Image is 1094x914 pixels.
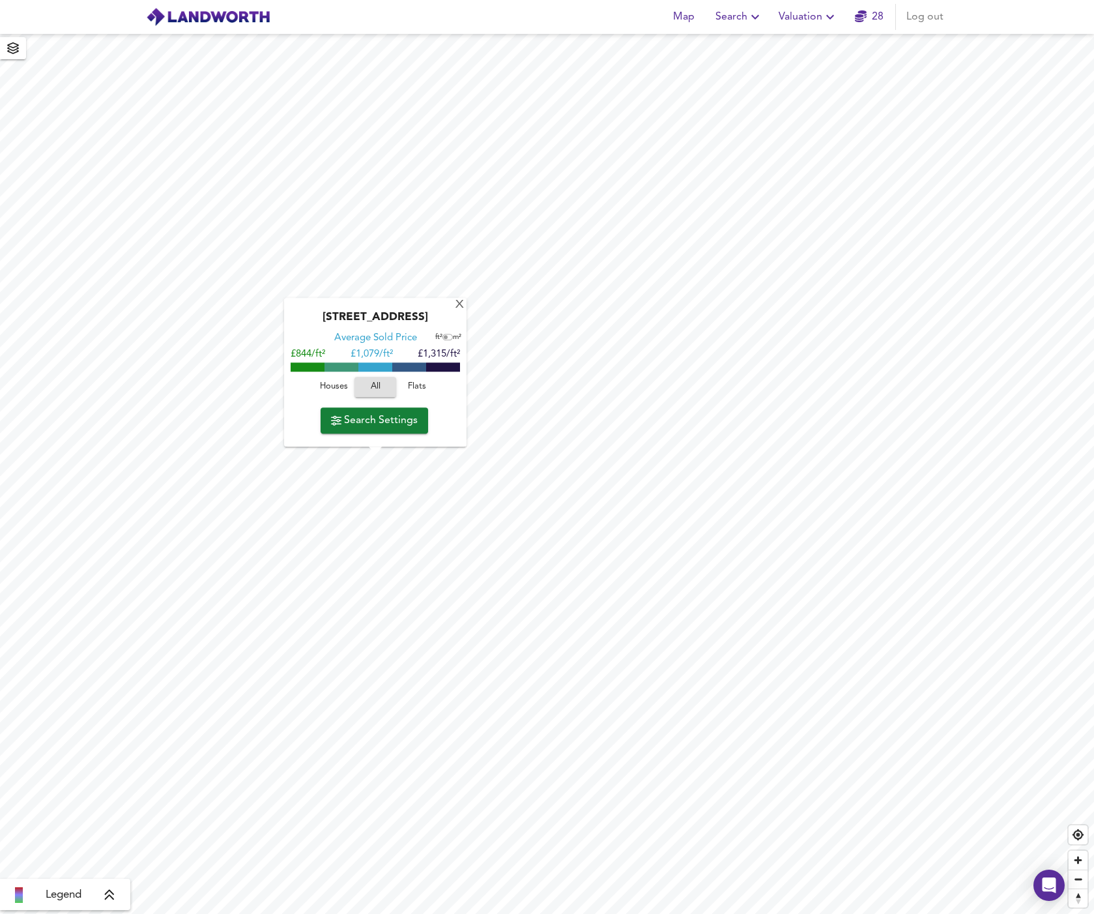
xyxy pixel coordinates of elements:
button: Log out [901,4,949,30]
div: Average Sold Price [334,332,417,345]
button: Search [710,4,768,30]
span: £1,315/ft² [418,349,460,359]
button: 28 [848,4,890,30]
button: Flats [396,377,438,397]
span: Log out [906,8,943,26]
button: Zoom in [1069,851,1087,870]
span: Reset bearing to north [1069,889,1087,907]
div: [STREET_ADDRESS] [291,311,460,332]
span: £ 1,079/ft² [351,349,393,359]
span: All [361,379,390,394]
span: £844/ft² [291,349,325,359]
div: Open Intercom Messenger [1033,870,1065,901]
button: Reset bearing to north [1069,889,1087,907]
span: Legend [46,887,81,903]
span: m² [453,334,461,341]
span: Search [715,8,763,26]
span: Flats [399,379,435,394]
button: Valuation [773,4,843,30]
span: Houses [316,379,351,394]
span: ft² [435,334,442,341]
img: logo [146,7,270,27]
span: Search Settings [331,411,418,430]
span: Map [669,8,700,26]
button: Find my location [1069,825,1087,844]
button: Map [663,4,705,30]
span: Valuation [779,8,838,26]
button: Search Settings [321,407,428,434]
div: X [454,299,465,312]
button: All [354,377,396,397]
button: Houses [313,377,354,397]
button: Zoom out [1069,870,1087,889]
a: 28 [855,8,884,26]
